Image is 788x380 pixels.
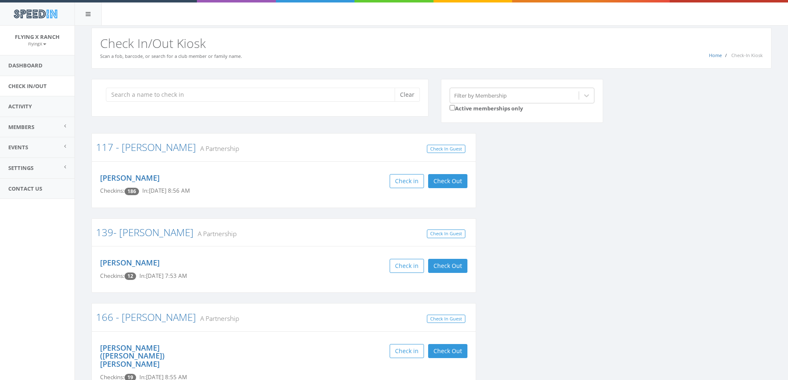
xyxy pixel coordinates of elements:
[100,187,125,194] span: Checkins:
[28,40,46,47] a: FlyingX
[427,145,465,153] a: Check In Guest
[96,225,194,239] a: 139- [PERSON_NAME]
[390,344,424,358] button: Check in
[196,144,239,153] small: A Partnership
[28,41,46,47] small: FlyingX
[100,53,242,59] small: Scan a fob, barcode, or search for a club member or family name.
[390,174,424,188] button: Check in
[106,88,401,102] input: Search a name to check in
[428,174,467,188] button: Check Out
[196,314,239,323] small: A Partnership
[100,272,125,280] span: Checkins:
[390,259,424,273] button: Check in
[450,103,523,112] label: Active memberships only
[427,229,465,238] a: Check In Guest
[454,91,507,99] div: Filter by Membership
[709,52,722,58] a: Home
[450,105,455,110] input: Active memberships only
[15,33,60,41] span: Flying X Ranch
[8,164,34,172] span: Settings
[395,88,420,102] button: Clear
[10,6,61,22] img: speedin_logo.png
[8,123,34,131] span: Members
[194,229,237,238] small: A Partnership
[428,344,467,358] button: Check Out
[8,185,42,192] span: Contact Us
[100,258,160,268] a: [PERSON_NAME]
[100,343,165,369] a: [PERSON_NAME] ([PERSON_NAME]) [PERSON_NAME]
[8,143,28,151] span: Events
[731,52,763,58] span: Check-In Kiosk
[125,188,139,195] span: Checkin count
[96,310,196,324] a: 166 - [PERSON_NAME]
[139,272,187,280] span: In: [DATE] 7:53 AM
[428,259,467,273] button: Check Out
[96,140,196,154] a: 117 - [PERSON_NAME]
[100,173,160,183] a: [PERSON_NAME]
[142,187,190,194] span: In: [DATE] 8:56 AM
[125,272,136,280] span: Checkin count
[100,36,763,50] h2: Check In/Out Kiosk
[427,315,465,323] a: Check In Guest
